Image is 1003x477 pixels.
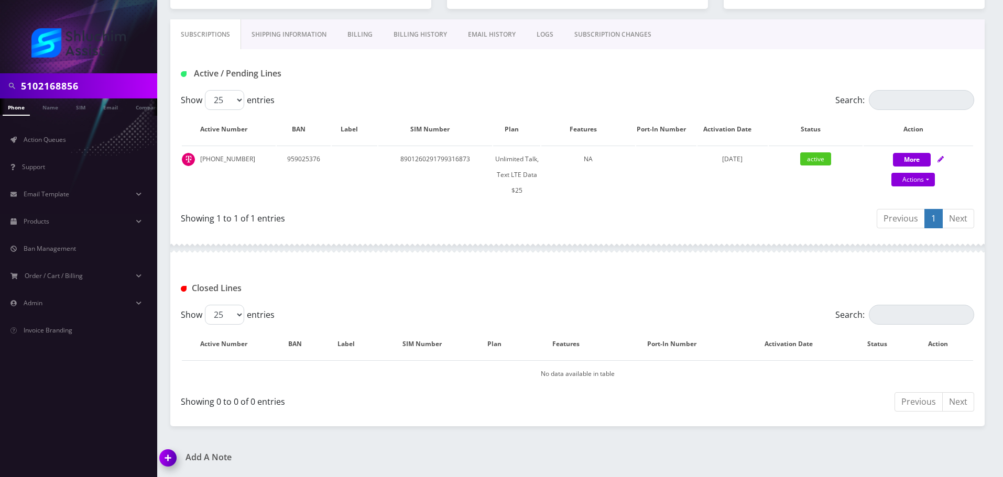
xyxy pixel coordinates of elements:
[942,209,974,228] a: Next
[893,153,931,167] button: More
[835,90,974,110] label: Search:
[205,305,244,325] select: Showentries
[736,329,852,359] th: Activation Date: activate to sort column ascending
[160,452,570,462] a: Add A Note
[21,76,155,96] input: Search in Company
[493,146,540,204] td: Unlimited Talk, Text LTE Data $25
[37,98,63,115] a: Name
[181,69,435,79] h1: Active / Pending Lines
[722,154,743,163] span: [DATE]
[325,329,379,359] th: Label: activate to sort column ascending
[924,209,943,228] a: 1
[182,329,276,359] th: Active Number: activate to sort column descending
[378,146,493,204] td: 8901260291799316873
[942,392,974,412] a: Next
[895,392,943,412] a: Previous
[170,19,241,50] a: Subscriptions
[877,209,925,228] a: Previous
[493,114,540,145] th: Plan: activate to sort column ascending
[25,271,83,280] span: Order / Cart / Billing
[24,190,69,198] span: Email Template
[181,305,275,325] label: Show entries
[98,98,123,115] a: Email
[24,135,66,144] span: Action Queues
[337,19,383,50] a: Billing
[636,114,696,145] th: Port-In Number: activate to sort column ascending
[182,153,195,166] img: t_img.png
[869,90,974,110] input: Search:
[378,114,493,145] th: SIM Number: activate to sort column ascending
[205,90,244,110] select: Showentries
[891,173,935,186] a: Actions
[526,19,564,50] a: LOGS
[181,90,275,110] label: Show entries
[130,98,166,115] a: Company
[24,326,72,335] span: Invoice Branding
[277,146,331,204] td: 959025376
[181,71,187,77] img: Active / Pending Lines
[182,360,973,387] td: No data available in table
[332,114,377,145] th: Label: activate to sort column ascending
[71,98,91,115] a: SIM
[181,391,570,408] div: Showing 0 to 0 of 0 entries
[181,208,570,225] div: Showing 1 to 1 of 1 entries
[541,114,635,145] th: Features: activate to sort column ascending
[31,28,126,58] img: Shluchim Assist
[853,329,912,359] th: Status: activate to sort column ascending
[869,305,974,325] input: Search:
[379,329,475,359] th: SIM Number: activate to sort column ascending
[619,329,735,359] th: Port-In Number: activate to sort column ascending
[564,19,662,50] a: SUBSCRIPTION CHANGES
[277,329,324,359] th: BAN: activate to sort column ascending
[697,114,768,145] th: Activation Date: activate to sort column ascending
[277,114,331,145] th: BAN: activate to sort column ascending
[3,98,30,116] a: Phone
[913,329,973,359] th: Action : activate to sort column ascending
[383,19,457,50] a: Billing History
[457,19,526,50] a: EMAIL HISTORY
[24,244,76,253] span: Ban Management
[769,114,863,145] th: Status: activate to sort column ascending
[476,329,524,359] th: Plan: activate to sort column ascending
[182,146,276,204] td: [PHONE_NUMBER]
[241,19,337,50] a: Shipping Information
[181,283,435,293] h1: Closed Lines
[181,286,187,292] img: Closed Lines
[24,217,49,226] span: Products
[541,146,635,204] td: NA
[864,114,973,145] th: Action: activate to sort column ascending
[22,162,45,171] span: Support
[182,114,276,145] th: Active Number: activate to sort column ascending
[524,329,618,359] th: Features: activate to sort column ascending
[835,305,974,325] label: Search:
[24,298,42,307] span: Admin
[800,152,831,165] span: active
